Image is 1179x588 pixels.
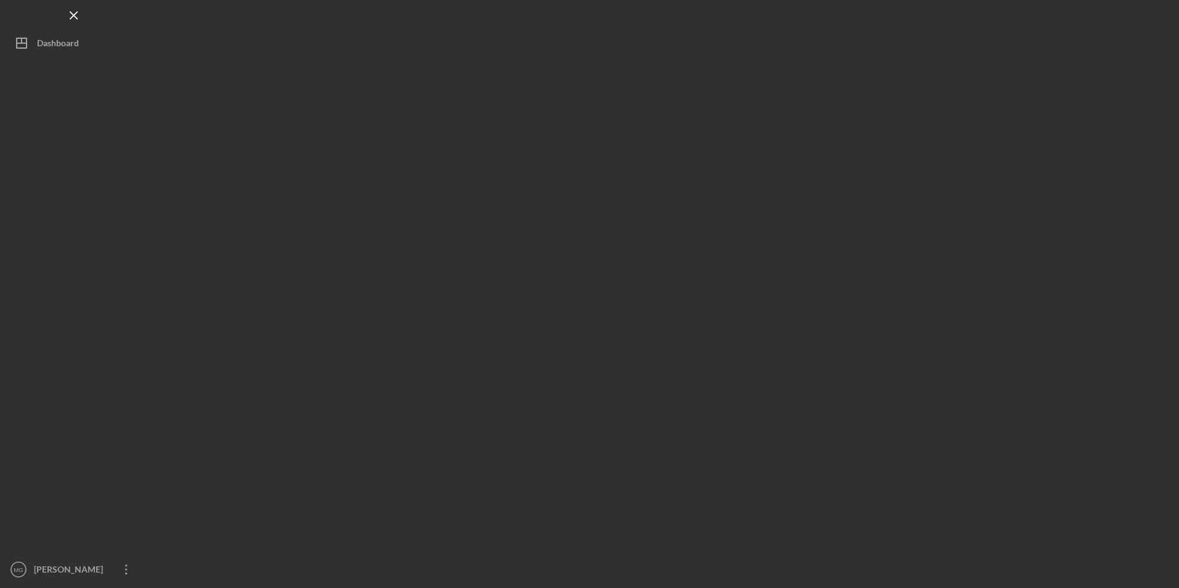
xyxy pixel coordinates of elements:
[14,566,23,573] text: MG
[6,31,142,55] button: Dashboard
[31,557,111,585] div: [PERSON_NAME]
[37,31,79,59] div: Dashboard
[6,557,142,582] button: MG[PERSON_NAME]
